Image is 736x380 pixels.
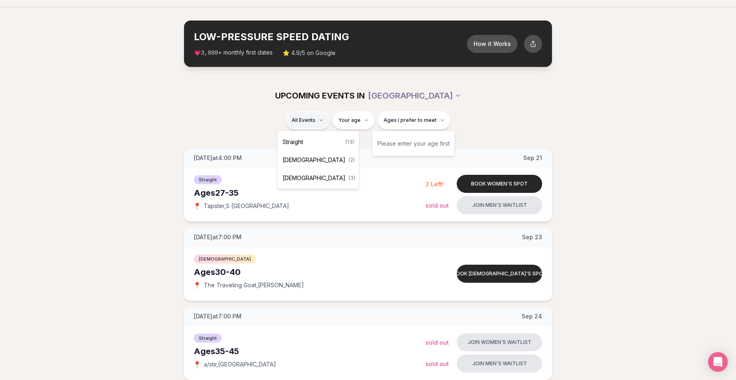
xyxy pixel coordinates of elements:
span: Straight [283,138,303,146]
span: ( 2 ) [349,157,355,163]
span: ( 3 ) [349,175,355,181]
span: [DEMOGRAPHIC_DATA] [283,156,345,164]
span: [DEMOGRAPHIC_DATA] [283,174,345,182]
span: ( 13 ) [345,139,354,145]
